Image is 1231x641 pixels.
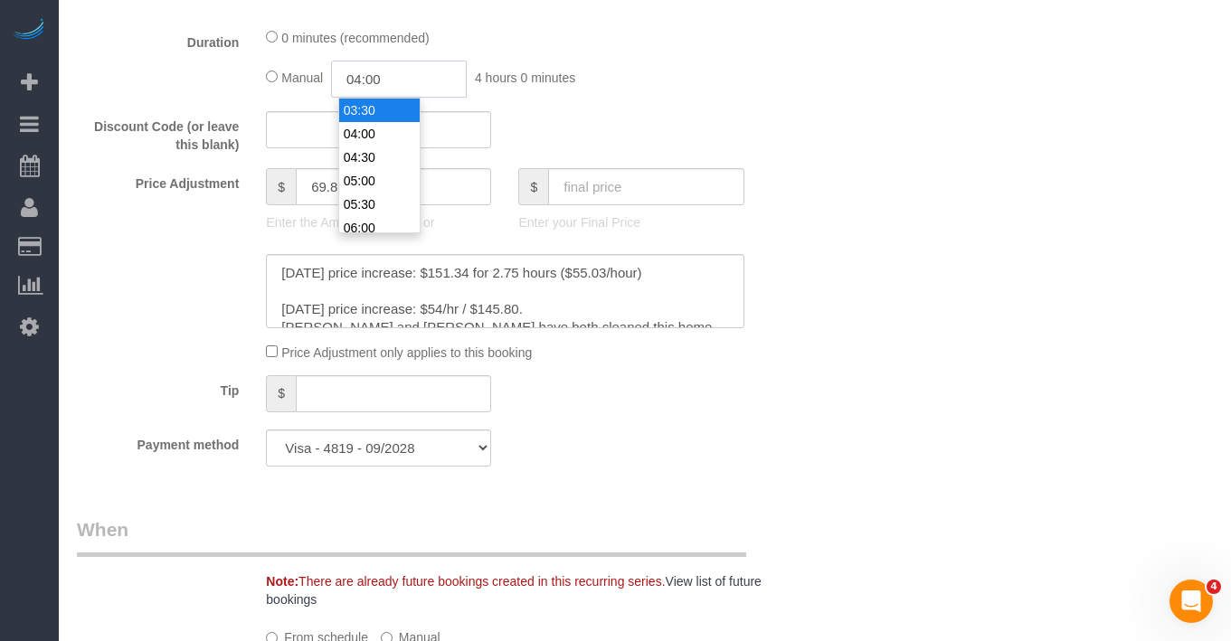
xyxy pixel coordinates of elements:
[281,71,323,85] span: Manual
[266,574,762,607] a: View list of future bookings
[281,345,532,360] span: Price Adjustment only applies to this booking
[339,99,420,122] li: 03:30
[77,516,746,557] legend: When
[266,213,491,231] p: Enter the Amount to Adjust, or
[281,31,429,45] span: 0 minutes (recommended)
[252,572,820,608] div: There are already future bookings created in this recurring series.
[518,213,743,231] p: Enter your Final Price
[548,168,743,205] input: final price
[518,168,548,205] span: $
[63,27,252,52] label: Duration
[339,216,420,240] li: 06:00
[11,18,47,43] img: Automaid Logo
[1207,580,1221,594] span: 4
[339,122,420,146] li: 04:00
[266,375,296,412] span: $
[63,111,252,154] label: Discount Code (or leave this blank)
[266,574,298,589] strong: Note:
[266,168,296,205] span: $
[63,168,252,193] label: Price Adjustment
[63,429,252,454] label: Payment method
[63,375,252,400] label: Tip
[339,193,420,216] li: 05:30
[339,146,420,169] li: 04:30
[339,169,420,193] li: 05:00
[1169,580,1213,623] iframe: Intercom live chat
[475,71,575,85] span: 4 hours 0 minutes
